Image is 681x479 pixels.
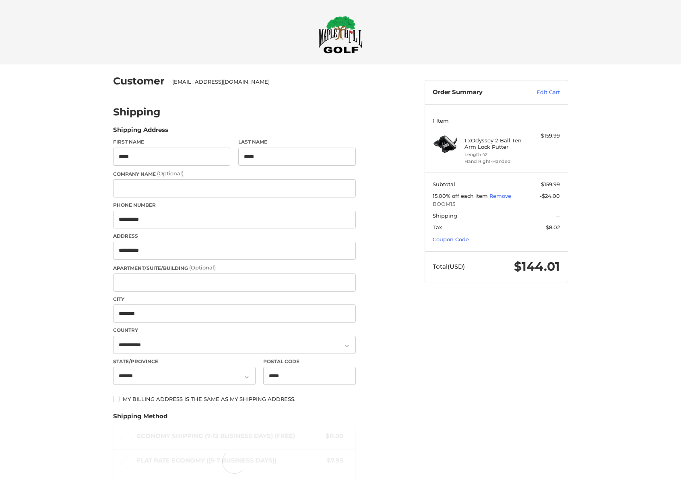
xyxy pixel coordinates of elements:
[113,327,356,334] label: Country
[433,263,465,270] span: Total (USD)
[318,16,363,53] img: Maple Hill Golf
[263,358,356,365] label: Postal Code
[113,201,356,209] label: Phone Number
[556,212,560,219] span: --
[113,232,356,240] label: Address
[433,200,560,208] span: BOOM15
[113,264,356,272] label: Apartment/Suite/Building
[433,193,489,199] span: 15.00% off each item
[172,78,348,86] div: [EMAIL_ADDRESS][DOMAIN_NAME]
[433,88,519,97] h3: Order Summary
[489,193,511,199] a: Remove
[433,117,560,124] h3: 1 Item
[113,396,356,402] label: My billing address is the same as my shipping address.
[113,170,356,178] label: Company Name
[238,138,356,146] label: Last Name
[540,193,560,199] span: -$24.00
[113,106,161,118] h2: Shipping
[157,170,184,177] small: (Optional)
[541,181,560,187] span: $159.99
[528,132,560,140] div: $159.99
[433,236,469,243] a: Coupon Code
[113,138,231,146] label: First Name
[433,224,442,230] span: Tax
[546,224,560,230] span: $8.02
[433,181,455,187] span: Subtotal
[113,75,165,87] h2: Customer
[113,125,168,138] legend: Shipping Address
[113,358,256,365] label: State/Province
[433,212,457,219] span: Shipping
[464,158,526,165] li: Hand Right-Handed
[113,412,167,425] legend: Shipping Method
[113,296,356,303] label: City
[189,264,216,271] small: (Optional)
[464,137,526,150] h4: 1 x Odyssey 2-Ball Ten Arm Lock Putter
[514,259,560,274] span: $144.01
[519,88,560,97] a: Edit Cart
[464,151,526,158] li: Length 42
